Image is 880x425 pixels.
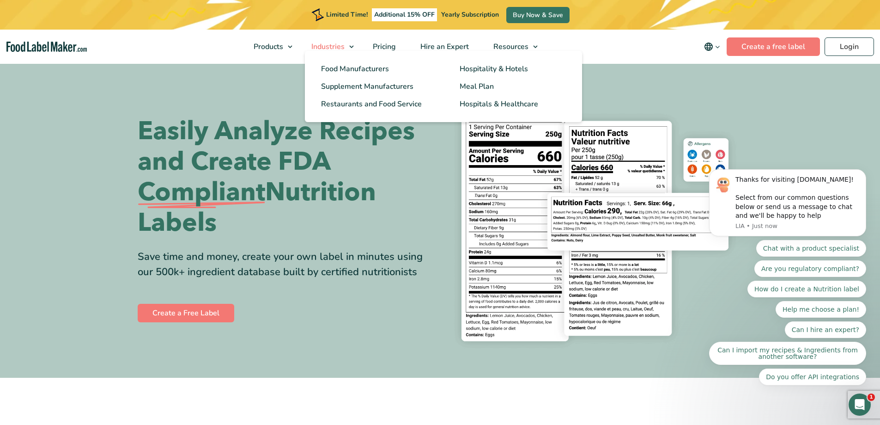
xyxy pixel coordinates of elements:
[326,10,368,19] span: Limited Time!
[251,42,284,52] span: Products
[138,177,265,208] span: Compliant
[307,95,441,113] a: Restaurants and Food Service
[727,37,820,56] a: Create a free label
[849,394,871,416] iframe: Intercom live chat
[506,7,570,23] a: Buy Now & Save
[307,78,441,95] a: Supplement Manufacturers
[418,42,470,52] span: Hire an Expert
[491,42,529,52] span: Resources
[446,60,580,78] a: Hospitality & Hotels
[825,37,874,56] a: Login
[481,30,542,64] a: Resources
[460,81,494,92] span: Meal Plan
[446,78,580,95] a: Meal Plan
[321,99,422,109] span: Restaurants and Food Service
[309,42,346,52] span: Industries
[460,99,538,109] span: Hospitals & Healthcare
[138,116,433,238] h1: Easily Analyze Recipes and Create FDA Nutrition Labels
[321,64,389,74] span: Food Manufacturers
[321,81,413,92] span: Supplement Manufacturers
[242,30,297,64] a: Products
[695,51,880,400] iframe: Intercom notifications message
[460,64,528,74] span: Hospitality & Hotels
[408,30,479,64] a: Hire an Expert
[441,10,499,19] span: Yearly Subscription
[372,8,437,21] span: Additional 15% OFF
[361,30,406,64] a: Pricing
[138,304,234,322] a: Create a Free Label
[446,95,580,113] a: Hospitals & Healthcare
[138,249,433,280] div: Save time and money, create your own label in minutes using our 500k+ ingredient database built b...
[868,394,875,401] span: 1
[307,60,441,78] a: Food Manufacturers
[370,42,397,52] span: Pricing
[299,30,358,64] a: Industries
